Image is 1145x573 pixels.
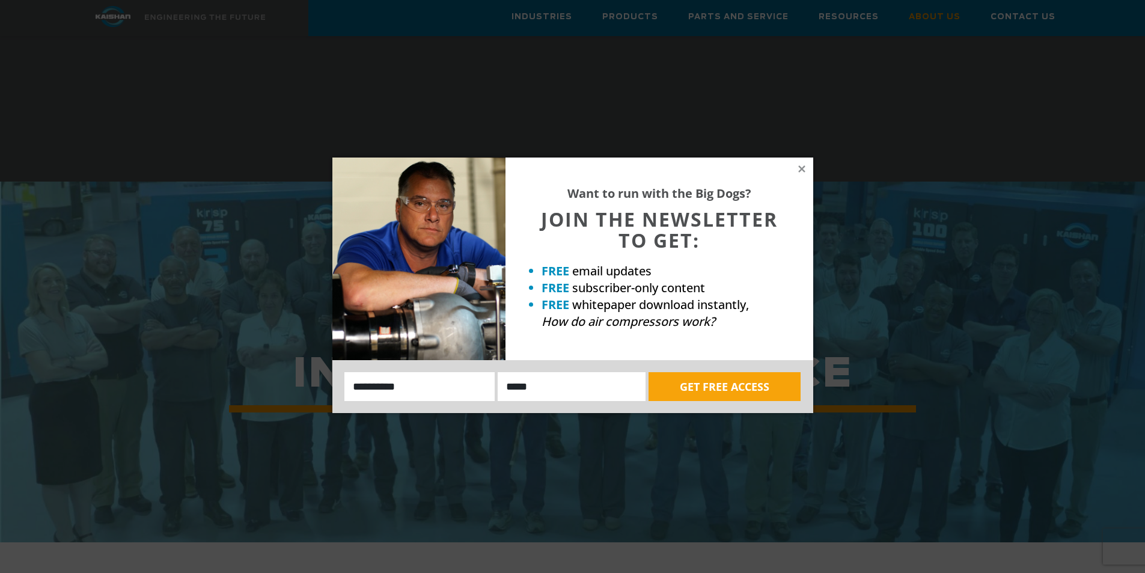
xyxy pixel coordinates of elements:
[542,296,569,313] strong: FREE
[572,263,652,279] span: email updates
[572,296,749,313] span: whitepaper download instantly,
[796,164,807,174] button: Close
[542,280,569,296] strong: FREE
[542,263,569,279] strong: FREE
[541,206,778,253] span: JOIN THE NEWSLETTER TO GET:
[567,185,751,201] strong: Want to run with the Big Dogs?
[344,372,495,401] input: Name:
[649,372,801,401] button: GET FREE ACCESS
[572,280,705,296] span: subscriber-only content
[542,313,715,329] em: How do air compressors work?
[498,372,646,401] input: Email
